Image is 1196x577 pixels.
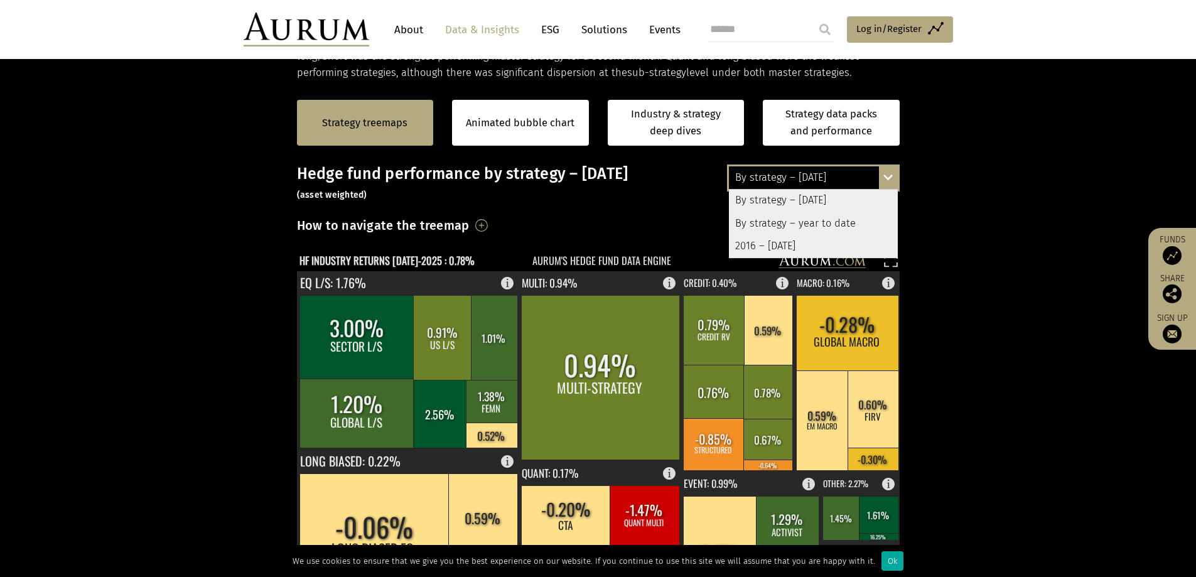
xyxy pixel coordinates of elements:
input: Submit [812,17,838,42]
div: By strategy – [DATE] [729,190,898,212]
a: About [388,18,429,41]
small: (asset weighted) [297,190,367,200]
a: Strategy data packs and performance [763,100,900,146]
img: Share this post [1163,284,1182,303]
h3: Hedge fund performance by strategy – [DATE] [297,164,900,202]
span: sub-strategy [627,67,686,78]
img: Aurum [244,13,369,46]
a: Data & Insights [439,18,525,41]
a: Strategy treemaps [322,115,407,131]
img: Access Funds [1163,246,1182,265]
div: By strategy – year to date [729,212,898,235]
div: 2016 – [DATE] [729,235,898,257]
img: Sign up to our newsletter [1163,325,1182,343]
div: Ok [881,551,903,571]
h3: How to navigate the treemap [297,215,470,236]
a: Solutions [575,18,633,41]
a: Sign up [1155,313,1190,343]
a: Events [643,18,681,41]
a: Funds [1155,234,1190,265]
span: Log in/Register [856,21,922,36]
a: Animated bubble chart [466,115,574,131]
div: By strategy – [DATE] [729,166,898,189]
a: Industry & strategy deep dives [608,100,745,146]
div: Share [1155,274,1190,303]
a: Log in/Register [847,16,953,43]
a: ESG [535,18,566,41]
